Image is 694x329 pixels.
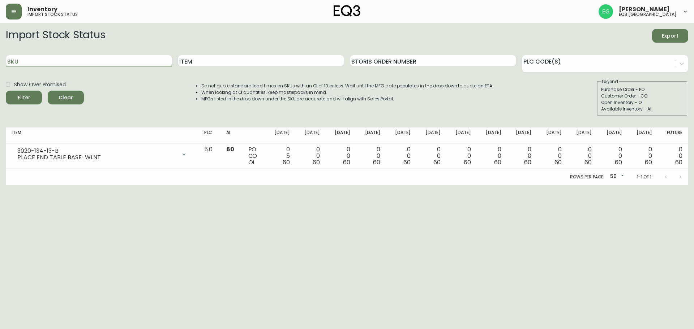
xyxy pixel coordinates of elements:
[220,127,242,143] th: AI
[296,127,326,143] th: [DATE]
[331,146,350,166] div: 0 0
[507,127,537,143] th: [DATE]
[53,93,78,102] span: Clear
[416,127,447,143] th: [DATE]
[603,146,622,166] div: 0 0
[607,171,625,183] div: 50
[601,93,684,99] div: Customer Order - CO
[601,78,619,85] legend: Legend
[619,12,677,17] h5: eq3 [GEOGRAPHIC_DATA]
[675,158,682,166] span: 60
[18,93,30,102] div: Filter
[422,146,441,166] div: 0 0
[386,127,416,143] th: [DATE]
[201,96,493,102] li: MFGs listed in the drop down under the SKU are accurate and will align with Sales Portal.
[601,99,684,106] div: Open Inventory - OI
[584,158,592,166] span: 60
[392,146,411,166] div: 0 0
[201,89,493,96] li: When looking at OI quantities, keep masterpacks in mind.
[343,158,350,166] span: 60
[645,158,652,166] span: 60
[198,143,220,169] td: 5.0
[313,158,320,166] span: 60
[658,31,682,40] span: Export
[464,158,471,166] span: 60
[483,146,501,166] div: 0 0
[637,174,651,180] p: 1-1 of 1
[248,158,254,166] span: OI
[283,158,290,166] span: 60
[27,7,57,12] span: Inventory
[634,146,652,166] div: 0 0
[403,158,411,166] span: 60
[524,158,531,166] span: 60
[12,146,193,162] div: 3020-134-13-BPLACE END TABLE BASE-WLNT
[619,7,670,12] span: [PERSON_NAME]
[373,158,380,166] span: 60
[599,4,613,19] img: db11c1629862fe82d63d0774b1b54d2b
[6,127,198,143] th: Item
[334,5,360,17] img: logo
[356,127,386,143] th: [DATE]
[615,158,622,166] span: 60
[601,106,684,112] div: Available Inventory - AI
[17,154,177,161] div: PLACE END TABLE BASE-WLNT
[570,174,604,180] p: Rows per page:
[301,146,320,166] div: 0 0
[537,127,567,143] th: [DATE]
[652,29,688,43] button: Export
[573,146,592,166] div: 0 0
[201,83,493,89] li: Do not quote standard lead times on SKUs with an OI of 10 or less. Wait until the MFG date popula...
[17,148,177,154] div: 3020-134-13-B
[494,158,501,166] span: 60
[48,91,84,104] button: Clear
[27,12,78,17] h5: import stock status
[477,127,507,143] th: [DATE]
[597,127,628,143] th: [DATE]
[248,146,260,166] div: PO CO
[446,127,477,143] th: [DATE]
[513,146,531,166] div: 0 0
[198,127,220,143] th: PLC
[226,145,234,153] span: 60
[362,146,381,166] div: 0 0
[628,127,658,143] th: [DATE]
[6,29,105,43] h2: Import Stock Status
[452,146,471,166] div: 0 0
[664,146,682,166] div: 0 0
[265,127,296,143] th: [DATE]
[567,127,598,143] th: [DATE]
[601,86,684,93] div: Purchase Order - PO
[14,81,66,88] span: Show Over Promised
[658,127,688,143] th: Future
[543,146,562,166] div: 0 0
[326,127,356,143] th: [DATE]
[433,158,441,166] span: 60
[271,146,290,166] div: 0 5
[554,158,562,166] span: 60
[6,91,42,104] button: Filter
